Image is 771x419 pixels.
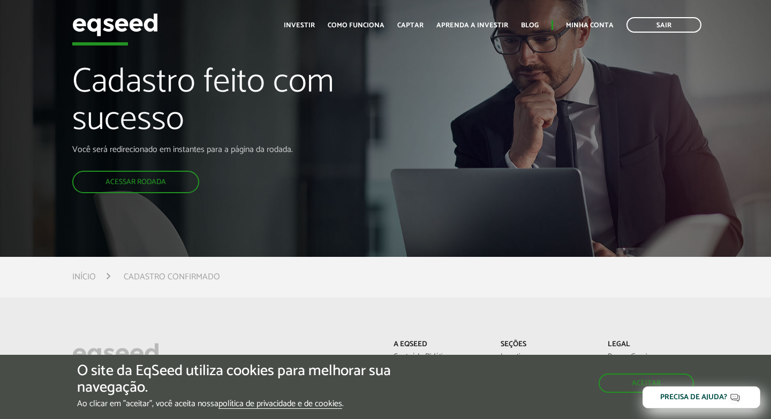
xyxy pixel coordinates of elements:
p: Seções [501,340,592,349]
p: Você será redirecionado em instantes para a página da rodada. [72,144,442,155]
a: Aprenda a investir [436,22,508,29]
a: Acessar rodada [72,171,199,193]
img: EqSeed [72,11,158,39]
a: Regras Gerais [608,353,699,361]
p: Legal [608,340,699,349]
a: Conteúdo Didático [394,353,485,361]
a: Investir [501,353,592,361]
a: Minha conta [566,22,614,29]
a: Como funciona [328,22,384,29]
h5: O site da EqSeed utiliza cookies para melhorar sua navegação. [77,363,447,396]
a: Captar [397,22,424,29]
a: Investir [284,22,315,29]
li: Cadastro confirmado [124,270,220,284]
a: Início [72,273,96,281]
img: EqSeed Logo [72,340,159,369]
p: A EqSeed [394,340,485,349]
a: Blog [521,22,539,29]
a: Sair [626,17,701,33]
p: Ao clicar em "aceitar", você aceita nossa . [77,399,447,409]
button: Aceitar [599,374,694,393]
h1: Cadastro feito com sucesso [72,64,442,144]
a: política de privacidade e de cookies [218,400,342,409]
